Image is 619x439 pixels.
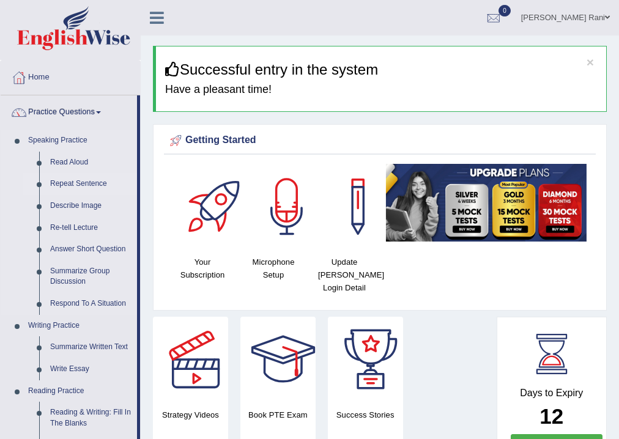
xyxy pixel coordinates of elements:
[328,408,403,421] h4: Success Stories
[23,315,137,337] a: Writing Practice
[165,62,597,78] h3: Successful entry in the system
[153,408,228,421] h4: Strategy Videos
[539,404,563,428] b: 12
[45,336,137,358] a: Summarize Written Text
[386,164,587,242] img: small5.jpg
[45,293,137,315] a: Respond To A Situation
[244,256,303,281] h4: Microphone Setup
[45,173,137,195] a: Repeat Sentence
[45,402,137,434] a: Reading & Writing: Fill In The Blanks
[587,56,594,68] button: ×
[45,195,137,217] a: Describe Image
[165,84,597,96] h4: Have a pleasant time!
[499,5,511,17] span: 0
[23,380,137,402] a: Reading Practice
[45,217,137,239] a: Re-tell Lecture
[173,256,232,281] h4: Your Subscription
[315,256,374,294] h4: Update [PERSON_NAME] Login Detail
[45,152,137,174] a: Read Aloud
[167,131,593,150] div: Getting Started
[1,95,137,126] a: Practice Questions
[45,358,137,380] a: Write Essay
[240,408,316,421] h4: Book PTE Exam
[45,260,137,293] a: Summarize Group Discussion
[511,388,593,399] h4: Days to Expiry
[23,130,137,152] a: Speaking Practice
[45,238,137,260] a: Answer Short Question
[1,61,140,91] a: Home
